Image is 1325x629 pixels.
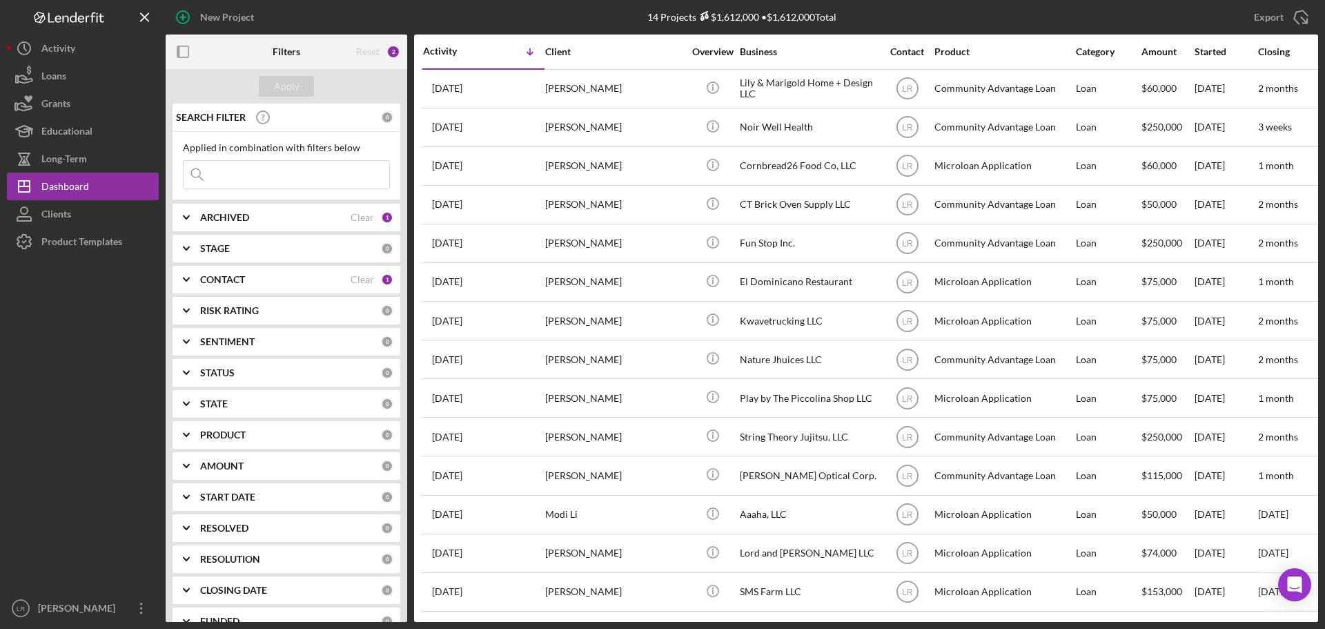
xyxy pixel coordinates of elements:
[381,304,393,317] div: 0
[386,45,400,59] div: 2
[1076,457,1140,494] div: Loan
[1240,3,1318,31] button: Export
[200,616,239,627] b: FUNDED
[41,145,87,176] div: Long-Term
[200,274,245,285] b: CONTACT
[934,574,1072,610] div: Microloan Application
[545,341,683,378] div: [PERSON_NAME]
[1195,225,1257,262] div: [DATE]
[1141,159,1177,171] span: $60,000
[200,367,235,378] b: STATUS
[545,574,683,610] div: [PERSON_NAME]
[902,239,913,249] text: LR
[1258,470,1294,481] time: 1 month
[381,242,393,255] div: 0
[545,496,683,533] div: Modi Li
[740,70,878,107] div: Lily & Marigold Home + Design LLC
[381,553,393,565] div: 0
[41,35,75,66] div: Activity
[200,554,260,565] b: RESOLUTION
[423,46,484,57] div: Activity
[934,225,1072,262] div: Community Advantage Loan
[41,200,71,231] div: Clients
[740,264,878,300] div: El Dominicano Restaurant
[166,3,268,31] button: New Project
[200,398,228,409] b: STATE
[647,11,836,23] div: 14 Projects • $1,612,000 Total
[1258,237,1298,249] time: 2 months
[1254,3,1284,31] div: Export
[7,35,159,62] a: Activity
[381,111,393,124] div: 0
[1195,70,1257,107] div: [DATE]
[1076,341,1140,378] div: Loan
[200,3,254,31] div: New Project
[1076,70,1140,107] div: Loan
[740,457,878,494] div: [PERSON_NAME] Optical Corp.
[740,186,878,223] div: CT Brick Oven Supply LLC
[1258,198,1298,210] time: 2 months
[1141,508,1177,520] span: $50,000
[432,432,462,443] time: 2025-08-24 19:24
[7,200,159,228] button: Clients
[1076,264,1140,300] div: Loan
[7,117,159,145] a: Educational
[1195,264,1257,300] div: [DATE]
[1195,380,1257,416] div: [DATE]
[902,162,913,171] text: LR
[1141,586,1182,597] span: $153,000
[934,418,1072,455] div: Community Advantage Loan
[1195,418,1257,455] div: [DATE]
[1258,431,1298,443] time: 2 months
[1258,275,1294,287] time: 1 month
[381,522,393,534] div: 0
[740,574,878,610] div: SMS Farm LLC
[1195,341,1257,378] div: [DATE]
[1258,547,1288,559] time: [DATE]
[740,109,878,146] div: Noir Well Health
[1076,418,1140,455] div: Loan
[902,472,913,481] text: LR
[381,336,393,348] div: 0
[740,341,878,378] div: Nature Jhuices LLC
[432,160,462,171] time: 2025-09-06 08:54
[902,355,913,365] text: LR
[200,585,267,596] b: CLOSING DATE
[1195,302,1257,339] div: [DATE]
[545,46,683,57] div: Client
[545,457,683,494] div: [PERSON_NAME]
[1141,198,1177,210] span: $50,000
[41,228,122,259] div: Product Templates
[432,83,462,94] time: 2025-09-08 15:25
[432,238,462,249] time: 2025-09-04 21:51
[1258,315,1298,327] time: 2 months
[432,199,462,210] time: 2025-09-05 21:01
[934,341,1072,378] div: Community Advantage Loan
[200,305,259,316] b: RISK RATING
[1141,121,1182,133] span: $250,000
[934,186,1072,223] div: Community Advantage Loan
[934,496,1072,533] div: Microloan Application
[1195,148,1257,184] div: [DATE]
[1141,46,1193,57] div: Amount
[432,316,462,327] time: 2025-09-03 17:57
[740,535,878,572] div: Lord and [PERSON_NAME] LLC
[1076,148,1140,184] div: Loan
[1076,109,1140,146] div: Loan
[7,228,159,255] a: Product Templates
[1258,392,1294,404] time: 1 month
[200,523,248,534] b: RESOLVED
[259,76,314,97] button: Apply
[902,432,913,442] text: LR
[934,264,1072,300] div: Microloan Application
[1076,574,1140,610] div: Loan
[273,46,300,57] b: Filters
[1195,457,1257,494] div: [DATE]
[7,594,159,622] button: LR[PERSON_NAME]
[200,212,249,223] b: ARCHIVED
[1258,82,1298,94] time: 2 months
[1076,186,1140,223] div: Loan
[740,496,878,533] div: Aaaha, LLC
[740,148,878,184] div: Cornbread26 Food Co, LLC
[1195,535,1257,572] div: [DATE]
